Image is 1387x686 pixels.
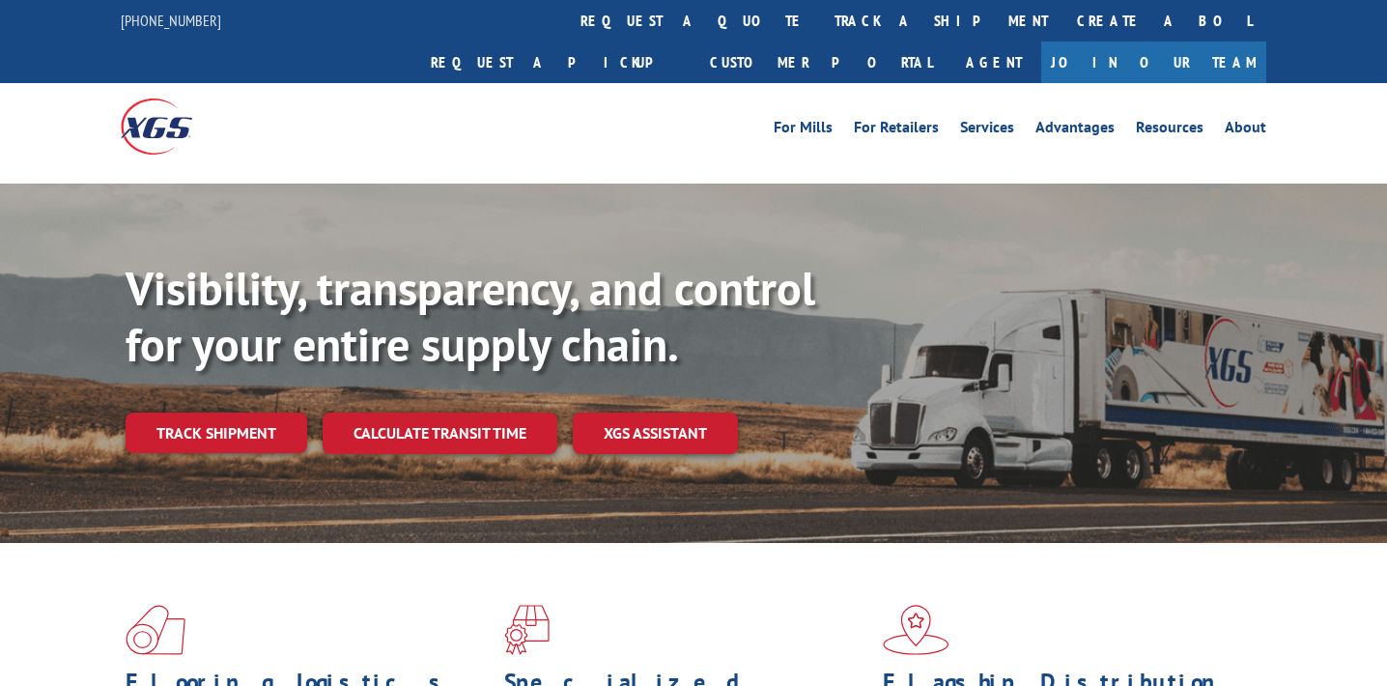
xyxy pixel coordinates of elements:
a: About [1225,120,1266,141]
img: xgs-icon-total-supply-chain-intelligence-red [126,605,185,655]
a: XGS ASSISTANT [573,413,738,454]
a: For Retailers [854,120,939,141]
a: Services [960,120,1014,141]
a: [PHONE_NUMBER] [121,11,221,30]
a: Calculate transit time [323,413,557,454]
a: Join Our Team [1041,42,1266,83]
b: Visibility, transparency, and control for your entire supply chain. [126,258,815,374]
a: Track shipment [126,413,307,453]
a: Request a pickup [416,42,695,83]
img: xgs-icon-flagship-distribution-model-red [883,605,949,655]
img: xgs-icon-focused-on-flooring-red [504,605,550,655]
a: Customer Portal [695,42,947,83]
a: For Mills [774,120,833,141]
a: Resources [1136,120,1203,141]
a: Advantages [1035,120,1115,141]
a: Agent [947,42,1041,83]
